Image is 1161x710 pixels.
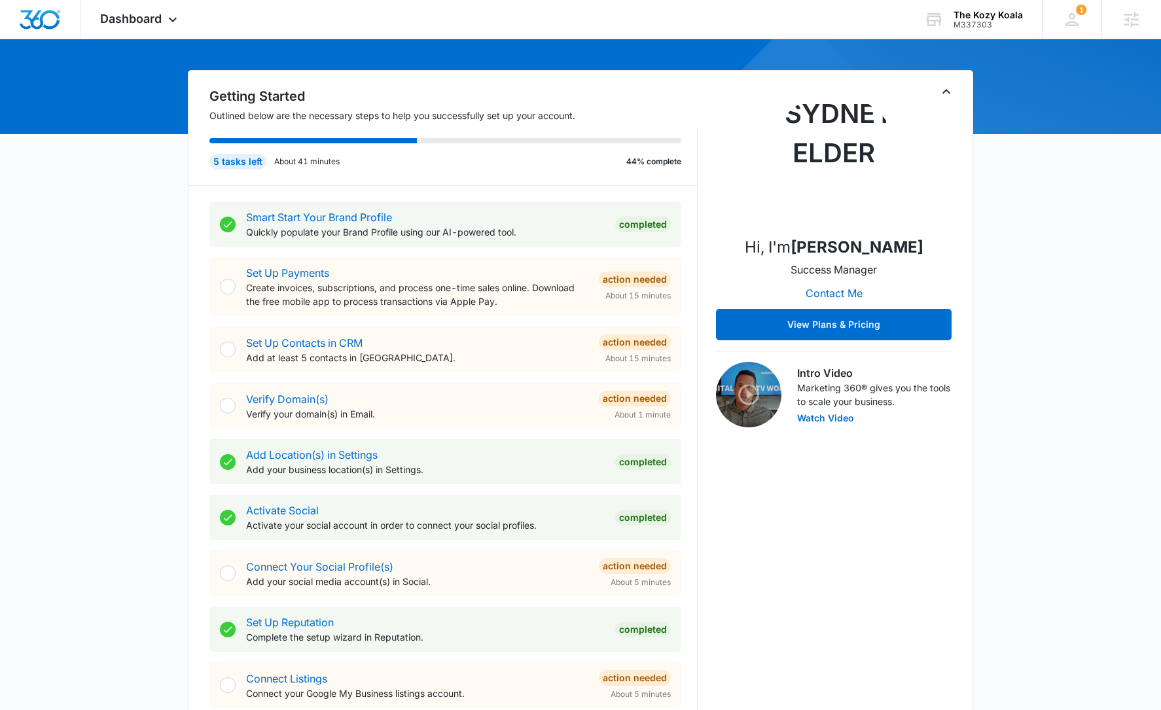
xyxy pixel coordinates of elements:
p: Add your business location(s) in Settings. [246,463,605,476]
div: Action Needed [599,558,671,574]
div: Action Needed [599,272,671,287]
div: account id [954,20,1023,29]
button: Toggle Collapse [938,84,954,99]
a: Add Location(s) in Settings [246,448,378,461]
p: 44% complete [626,156,681,168]
a: Activate Social [246,504,319,517]
p: Quickly populate your Brand Profile using our AI-powered tool. [246,225,605,239]
button: Watch Video [797,414,854,423]
p: Add your social media account(s) in Social. [246,575,588,588]
p: Activate your social account in order to connect your social profiles. [246,518,605,532]
div: 5 tasks left [209,154,266,169]
strong: [PERSON_NAME] [791,238,923,257]
a: Set Up Reputation [246,616,334,629]
div: Action Needed [599,391,671,406]
div: account name [954,10,1023,20]
p: Complete the setup wizard in Reputation. [246,630,605,644]
span: About 15 minutes [605,290,671,302]
a: Set Up Contacts in CRM [246,336,363,349]
p: Verify your domain(s) in Email. [246,407,588,421]
img: Intro Video [716,362,781,427]
span: Dashboard [100,12,162,26]
p: Hi, I'm [745,236,923,259]
a: Smart Start Your Brand Profile [246,211,392,224]
p: Connect your Google My Business listings account. [246,686,588,700]
a: Verify Domain(s) [246,393,329,406]
span: 1 [1076,5,1086,15]
span: About 5 minutes [611,577,671,588]
span: About 1 minute [615,409,671,421]
p: Marketing 360® gives you the tools to scale your business. [797,381,952,408]
span: About 5 minutes [611,688,671,700]
div: Action Needed [599,670,671,686]
p: Success Manager [791,262,877,277]
a: Connect Your Social Profile(s) [246,560,393,573]
span: About 15 minutes [605,353,671,364]
p: About 41 minutes [274,156,340,168]
div: Completed [615,622,671,637]
p: Outlined below are the necessary steps to help you successfully set up your account. [209,109,698,122]
p: Create invoices, subscriptions, and process one-time sales online. Download the free mobile app t... [246,281,588,308]
button: Contact Me [793,277,876,309]
div: Completed [615,510,671,525]
h3: Intro Video [797,365,952,381]
a: Set Up Payments [246,266,329,279]
div: Completed [615,217,671,232]
button: View Plans & Pricing [716,309,952,340]
div: Action Needed [599,334,671,350]
img: Sydney Elder [768,94,899,225]
a: Connect Listings [246,672,327,685]
h2: Getting Started [209,86,698,106]
div: notifications count [1076,5,1086,15]
div: Completed [615,454,671,470]
p: Add at least 5 contacts in [GEOGRAPHIC_DATA]. [246,351,588,364]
